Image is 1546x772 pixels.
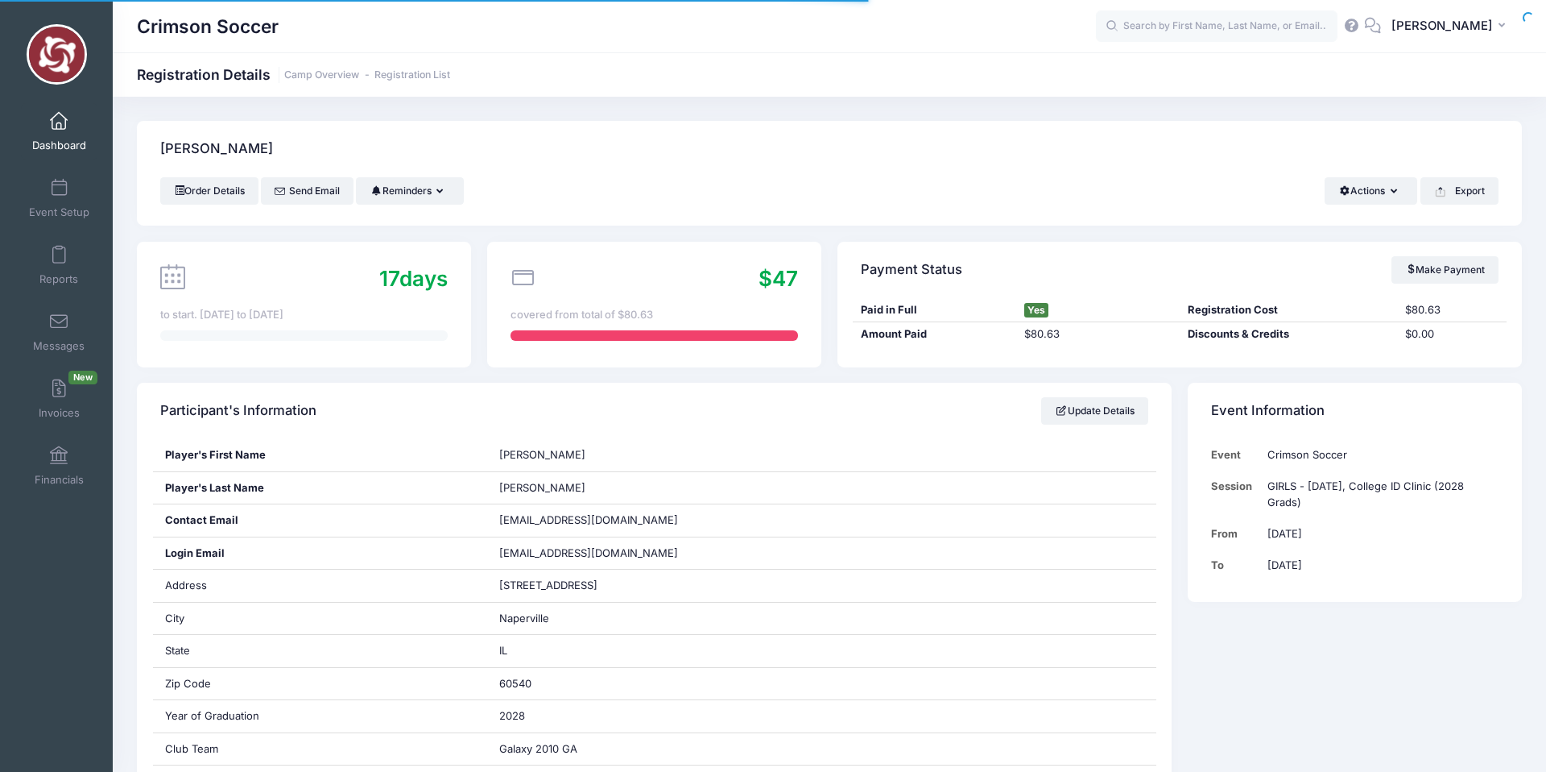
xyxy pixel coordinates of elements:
[861,247,962,293] h4: Payment Status
[1260,471,1498,518] td: GIRLS - [DATE], College ID Clinic (2028 Grads)
[1180,326,1397,342] div: Discounts & Credits
[759,266,798,291] span: $47
[499,677,531,690] span: 60540
[68,371,97,384] span: New
[499,709,525,722] span: 2028
[137,66,450,83] h1: Registration Details
[21,103,97,160] a: Dashboard
[35,473,84,487] span: Financials
[137,8,279,45] h1: Crimson Soccer
[1211,471,1260,518] td: Session
[160,177,258,205] a: Order Details
[153,733,487,766] div: Club Team
[153,537,487,570] div: Login Email
[1024,303,1048,318] span: Yes
[511,307,798,323] div: covered from total of $80.63
[499,546,701,562] span: [EMAIL_ADDRESS][DOMAIN_NAME]
[1391,17,1493,35] span: [PERSON_NAME]
[1041,397,1148,425] a: Update Details
[160,388,316,434] h4: Participant's Information
[1211,518,1260,550] td: From
[1391,256,1498,284] a: Make Payment
[1260,550,1498,581] td: [DATE]
[499,481,585,494] span: [PERSON_NAME]
[1260,518,1498,550] td: [DATE]
[39,406,80,420] span: Invoices
[21,304,97,360] a: Messages
[29,205,89,219] span: Event Setup
[33,339,85,353] span: Messages
[499,612,549,625] span: Naperville
[1325,177,1417,205] button: Actions
[499,579,597,591] span: [STREET_ADDRESS]
[153,439,487,471] div: Player's First Name
[153,700,487,733] div: Year of Graduation
[32,139,86,152] span: Dashboard
[160,127,273,172] h4: [PERSON_NAME]
[499,742,577,755] span: Galaxy 2010 GA
[499,644,507,657] span: IL
[1397,326,1506,342] div: $0.00
[21,237,97,293] a: Reports
[21,170,97,226] a: Event Setup
[153,668,487,700] div: Zip Code
[374,69,450,81] a: Registration List
[1211,388,1325,434] h4: Event Information
[153,603,487,635] div: City
[27,24,87,85] img: Crimson Soccer
[1096,10,1337,43] input: Search by First Name, Last Name, or Email...
[21,371,97,427] a: InvoicesNew
[1180,302,1397,318] div: Registration Cost
[499,513,678,526] span: [EMAIL_ADDRESS][DOMAIN_NAME]
[379,263,448,294] div: days
[160,307,448,323] div: to start. [DATE] to [DATE]
[1211,550,1260,581] td: To
[21,438,97,494] a: Financials
[153,504,487,537] div: Contact Email
[284,69,359,81] a: Camp Overview
[356,177,463,205] button: Reminders
[1397,302,1506,318] div: $80.63
[853,302,1016,318] div: Paid in Full
[853,326,1016,342] div: Amount Paid
[153,570,487,602] div: Address
[1016,326,1180,342] div: $80.63
[379,266,399,291] span: 17
[153,472,487,504] div: Player's Last Name
[1381,8,1522,45] button: [PERSON_NAME]
[153,635,487,667] div: State
[1420,177,1498,205] button: Export
[1260,439,1498,471] td: Crimson Soccer
[499,448,585,461] span: [PERSON_NAME]
[1211,439,1260,471] td: Event
[39,272,78,286] span: Reports
[261,177,353,205] a: Send Email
